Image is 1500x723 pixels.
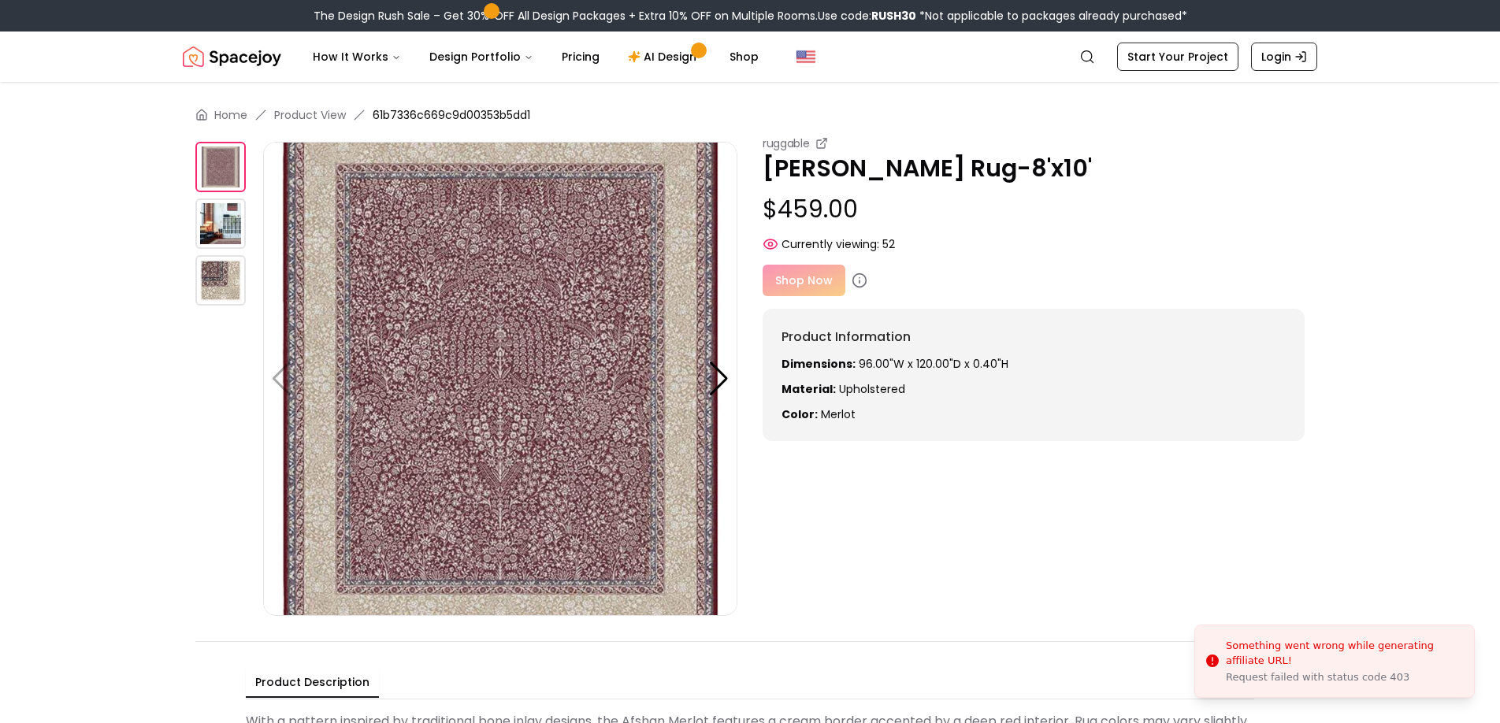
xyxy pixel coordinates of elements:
[183,41,281,72] img: Spacejoy Logo
[263,142,737,616] img: https://storage.googleapis.com/spacejoy-main/assets/61b7336c669c9d00353b5dd1/product_0_n5pl5jmk6k8
[839,381,905,397] span: upholstered
[882,236,895,252] span: 52
[300,41,771,72] nav: Main
[300,41,414,72] button: How It Works
[549,41,612,72] a: Pricing
[821,406,856,422] span: merlot
[763,135,809,151] small: ruggable
[763,154,1305,183] p: [PERSON_NAME] Rug-8'x10'
[782,356,856,372] strong: Dimensions:
[782,236,879,252] span: Currently viewing:
[782,381,836,397] strong: Material:
[1226,638,1461,669] div: Something went wrong while generating affiliate URL!
[274,107,346,123] li: Product View
[782,406,818,422] strong: Color:
[763,195,1305,224] p: $459.00
[373,107,530,123] span: 61b7336c669c9d00353b5dd1
[183,41,281,72] a: Spacejoy
[782,328,1286,347] h6: Product Information
[417,41,546,72] button: Design Portfolio
[214,107,247,123] a: Home
[1251,43,1317,71] a: Login
[195,198,246,249] img: https://storage.googleapis.com/spacejoy-main/assets/61b7336c669c9d00353b5dd1/product_0_i3cjpoe9703
[796,47,815,66] img: United States
[717,41,771,72] a: Shop
[916,8,1187,24] span: *Not applicable to packages already purchased*
[615,41,714,72] a: AI Design
[871,8,916,24] b: RUSH30
[246,668,379,698] button: Product Description
[195,142,246,192] img: https://storage.googleapis.com/spacejoy-main/assets/61b7336c669c9d00353b5dd1/product_0_n5pl5jmk6k8
[1226,670,1461,684] div: Request failed with status code 403
[1117,43,1238,71] a: Start Your Project
[195,107,1305,123] nav: breadcrumb
[195,255,246,306] img: https://storage.googleapis.com/spacejoy-main/assets/61b7336c669c9d00353b5dd1/product_1_hj3g8jo5ij9
[314,8,1187,24] div: The Design Rush Sale – Get 30% OFF All Design Packages + Extra 10% OFF on Multiple Rooms.
[782,356,1286,372] p: 96.00"W x 120.00"D x 0.40"H
[818,8,916,24] span: Use code:
[183,32,1317,82] nav: Global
